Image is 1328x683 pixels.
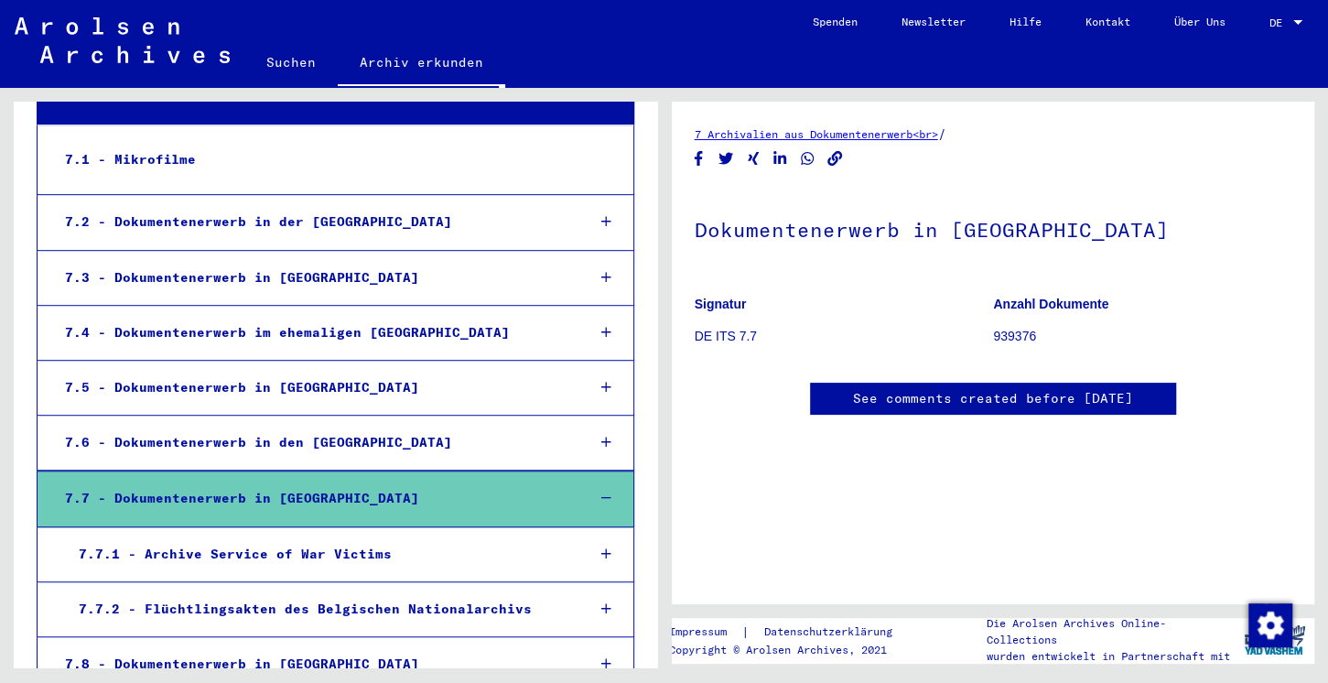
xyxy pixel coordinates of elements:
[853,389,1133,408] a: See comments created before [DATE]
[51,370,571,406] div: 7.5 - Dokumentenerwerb in [GEOGRAPHIC_DATA]
[771,147,790,170] button: Share on LinkedIn
[798,147,817,170] button: Share on WhatsApp
[695,327,993,346] p: DE ITS 7.7
[993,297,1108,311] b: Anzahl Dokumente
[1247,602,1291,646] div: Zustimmung ändern
[826,147,845,170] button: Copy link
[669,642,914,658] p: Copyright © Arolsen Archives, 2021
[65,537,571,572] div: 7.7.1 - Archive Service of War Victims
[51,260,571,296] div: 7.3 - Dokumentenerwerb in [GEOGRAPHIC_DATA]
[695,127,938,141] a: 7 Archivalien aus Dokumentenerwerb<br>
[695,188,1292,268] h1: Dokumentenerwerb in [GEOGRAPHIC_DATA]
[669,623,914,642] div: |
[993,327,1291,346] p: 939376
[986,615,1234,648] p: Die Arolsen Archives Online-Collections
[51,425,571,461] div: 7.6 - Dokumentenerwerb in den [GEOGRAPHIC_DATA]
[51,315,571,351] div: 7.4 - Dokumentenerwerb im ehemaligen [GEOGRAPHIC_DATA]
[695,297,747,311] b: Signatur
[1269,16,1290,29] span: DE
[51,204,571,240] div: 7.2 - Dokumentenerwerb in der [GEOGRAPHIC_DATA]
[51,646,571,682] div: 7.8 - Dokumentenerwerb in [GEOGRAPHIC_DATA]
[986,648,1234,665] p: wurden entwickelt in Partnerschaft mit
[669,623,741,642] a: Impressum
[689,147,708,170] button: Share on Facebook
[51,481,571,516] div: 7.7 - Dokumentenerwerb in [GEOGRAPHIC_DATA]
[750,623,914,642] a: Datenschutzerklärung
[338,40,505,88] a: Archiv erkunden
[938,125,946,142] span: /
[244,40,338,84] a: Suchen
[51,142,569,178] div: 7.1 - Mikrofilme
[744,147,763,170] button: Share on Xing
[1248,603,1292,647] img: Zustimmung ändern
[717,147,736,170] button: Share on Twitter
[15,17,230,63] img: Arolsen_neg.svg
[1240,617,1309,663] img: yv_logo.png
[65,591,571,627] div: 7.7.2 - Flüchtlingsakten des Belgischen Nationalarchivs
